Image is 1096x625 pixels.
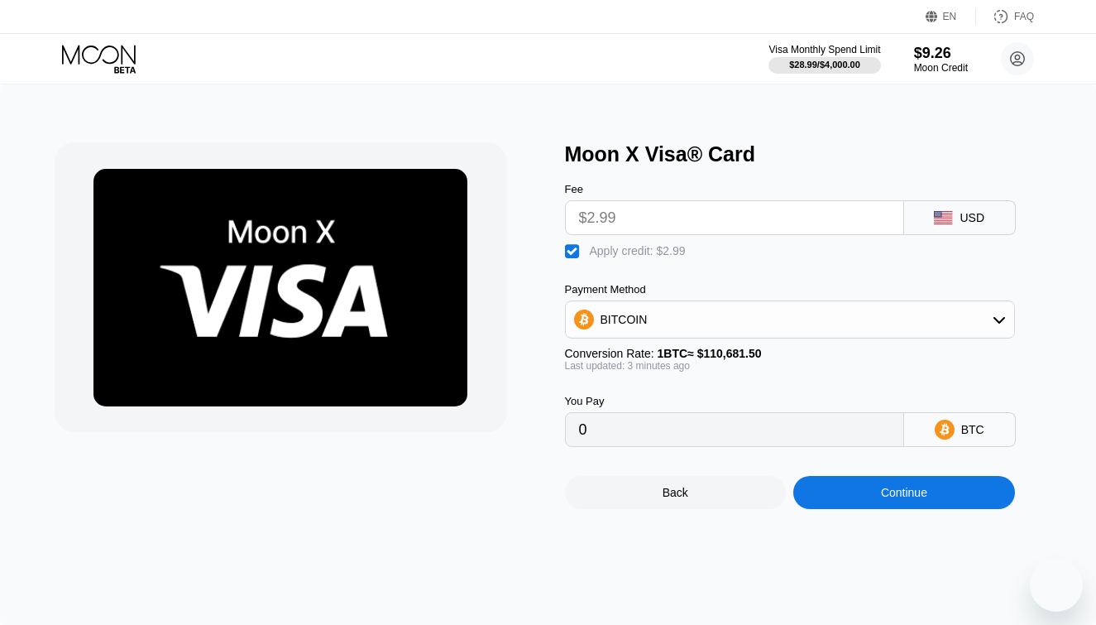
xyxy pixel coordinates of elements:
[914,45,968,62] div: $9.26
[565,360,1015,372] div: Last updated: 3 minutes ago
[1014,11,1034,22] div: FAQ
[961,423,984,436] div: BTC
[793,476,1015,509] div: Continue
[590,244,686,257] div: Apply credit: $2.99
[566,303,1014,336] div: BITCOIN
[768,44,880,74] div: Visa Monthly Spend Limit$28.99/$4,000.00
[579,201,890,234] input: $0.00
[565,395,904,407] div: You Pay
[926,8,976,25] div: EN
[565,283,1015,296] div: Payment Method
[768,44,880,55] div: Visa Monthly Spend Limit
[565,347,1015,360] div: Conversion Rate:
[789,60,860,70] div: $28.99 / $4,000.00
[565,142,1058,166] div: Moon X Visa® Card
[658,347,762,360] span: 1 BTC ≈ $110,681.50
[914,45,968,74] div: $9.26Moon Credit
[1030,559,1083,612] iframe: Button to launch messaging window
[914,62,968,74] div: Moon Credit
[976,8,1034,25] div: FAQ
[960,211,984,224] div: USD
[565,243,582,260] div: 
[881,486,927,499] div: Continue
[565,476,787,509] div: Back
[601,313,648,326] div: BITCOIN
[943,11,957,22] div: EN
[663,486,688,499] div: Back
[565,183,904,195] div: Fee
